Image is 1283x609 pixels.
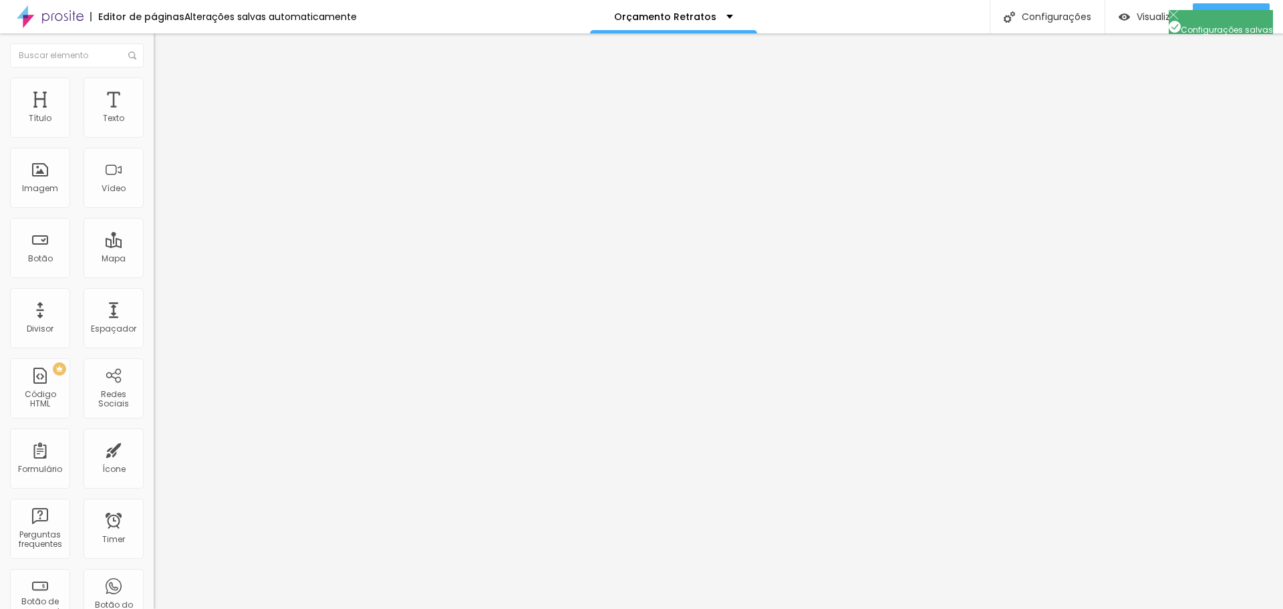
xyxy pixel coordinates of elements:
button: Visualizar [1105,3,1193,30]
img: Icone [1169,10,1178,19]
p: Orçamento Retratos [614,12,716,21]
div: Ícone [102,465,126,474]
div: Mapa [102,254,126,263]
button: Publicar [1193,3,1270,30]
img: Icone [1169,21,1181,33]
div: Texto [103,114,124,123]
input: Buscar elemento [10,43,144,68]
div: Vídeo [102,184,126,193]
img: Icone [128,51,136,59]
div: Título [29,114,51,123]
div: Formulário [18,465,62,474]
div: Editor de páginas [90,12,184,21]
div: Código HTML [13,390,66,409]
span: Visualizar [1137,11,1179,22]
div: Imagem [22,184,58,193]
div: Timer [102,535,125,544]
div: Perguntas frequentes [13,530,66,550]
div: Redes Sociais [87,390,140,409]
span: Configurações salvas [1169,24,1273,35]
div: Divisor [27,324,53,334]
iframe: Editor [154,33,1283,609]
div: Botão [28,254,53,263]
img: Icone [1004,11,1015,23]
img: view-1.svg [1119,11,1130,23]
div: Espaçador [91,324,136,334]
div: Alterações salvas automaticamente [184,12,357,21]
